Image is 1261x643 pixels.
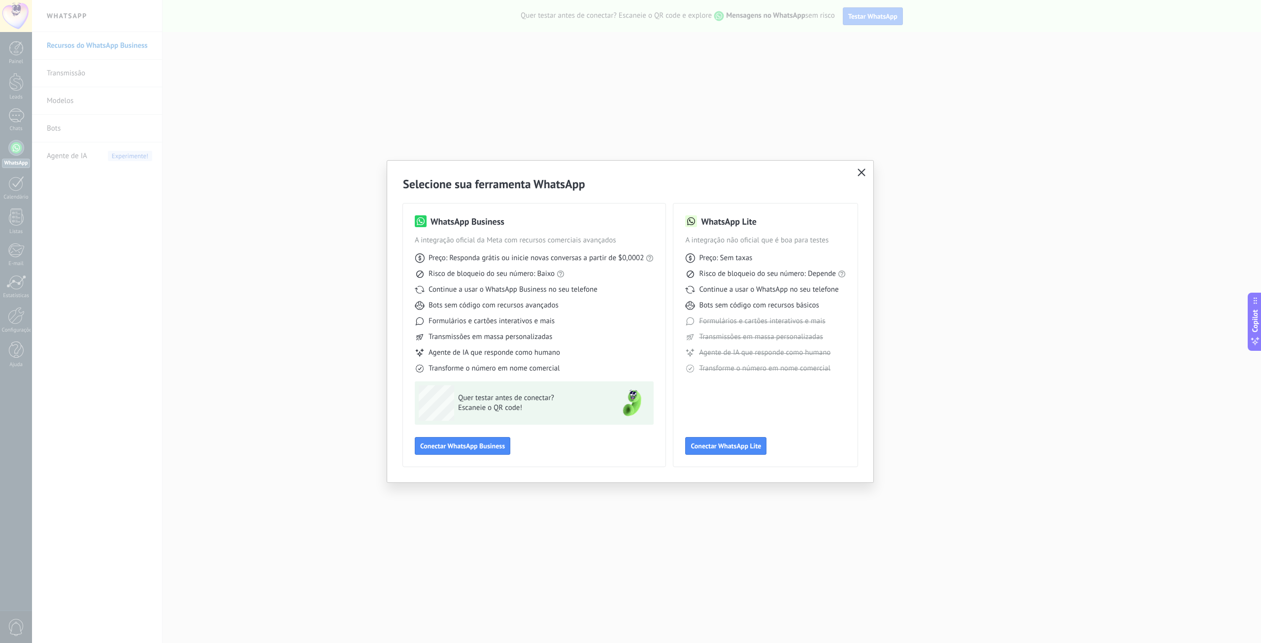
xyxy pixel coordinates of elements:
[699,253,752,263] span: Preço: Sem taxas
[691,442,761,449] span: Conectar WhatsApp Lite
[458,393,602,403] span: Quer testar antes de conectar?
[429,269,555,279] span: Risco de bloqueio do seu número: Baixo
[458,403,602,413] span: Escaneie o QR code!
[699,269,836,279] span: Risco de bloqueio do seu número: Depende
[429,332,552,342] span: Transmissões em massa personalizadas
[685,236,846,245] span: A integração não oficial que é boa para testes
[699,316,825,326] span: Formulários e cartões interativos e mais
[415,437,510,455] button: Conectar WhatsApp Business
[699,285,838,295] span: Continue a usar o WhatsApp no seu telefone
[429,253,644,263] span: Preço: Responda grátis ou inicie novas conversas a partir de $0,0002
[699,301,819,310] span: Bots sem código com recursos básicos
[429,301,559,310] span: Bots sem código com recursos avançados
[699,348,830,358] span: Agente de IA que responde como humano
[614,385,650,421] img: green-phone.png
[1250,309,1260,332] span: Copilot
[701,215,756,228] h3: WhatsApp Lite
[685,437,766,455] button: Conectar WhatsApp Lite
[699,332,823,342] span: Transmissões em massa personalizadas
[429,364,560,373] span: Transforme o número em nome comercial
[431,215,504,228] h3: WhatsApp Business
[403,176,858,192] h2: Selecione sua ferramenta WhatsApp
[429,316,555,326] span: Formulários e cartões interativos e mais
[415,236,654,245] span: A integração oficial da Meta com recursos comerciais avançados
[420,442,505,449] span: Conectar WhatsApp Business
[429,348,560,358] span: Agente de IA que responde como humano
[429,285,597,295] span: Continue a usar o WhatsApp Business no seu telefone
[699,364,830,373] span: Transforme o número em nome comercial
